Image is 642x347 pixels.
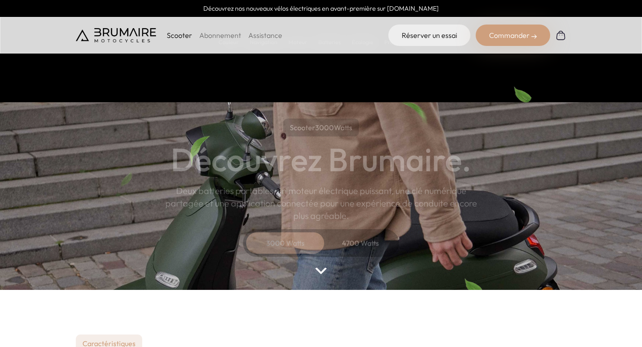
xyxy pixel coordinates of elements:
div: Commander [476,25,550,46]
p: Scooter Watts [283,119,359,136]
a: Abonnement [199,31,241,40]
a: Assistance [248,31,282,40]
img: arrow-bottom.png [315,268,327,274]
div: 4700 Watts [325,232,396,254]
h1: Découvrez Brumaire. [171,144,471,176]
p: Deux batteries portables, un moteur électrique puissant, une clé numérique partagée et une applic... [165,185,477,222]
a: Réserver un essai [388,25,470,46]
div: 3000 Watts [250,232,321,254]
span: 3000 [315,123,334,132]
img: right-arrow-2.png [531,34,537,39]
img: Brumaire Motocycles [76,28,156,42]
p: Scooter [167,30,192,41]
img: Panier [556,30,566,41]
